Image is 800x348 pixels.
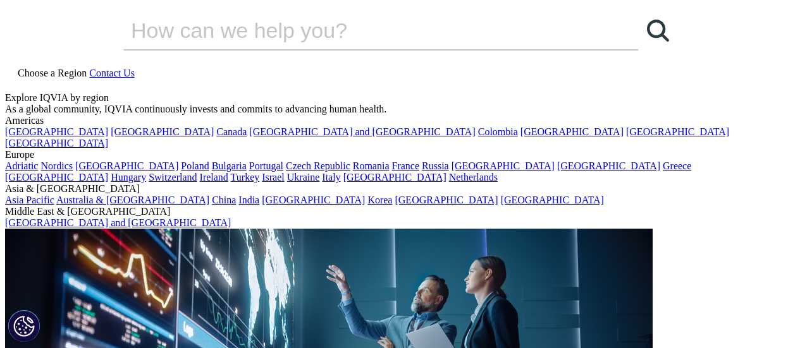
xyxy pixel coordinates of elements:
a: Ukraine [287,172,320,183]
a: Australia & [GEOGRAPHIC_DATA] [56,195,209,205]
a: [GEOGRAPHIC_DATA] [111,126,214,137]
a: Poland [181,160,209,171]
a: Search [639,11,677,49]
a: Italy [322,172,340,183]
a: France [392,160,420,171]
input: Search [123,11,603,49]
a: Greece [663,160,691,171]
a: [GEOGRAPHIC_DATA] [452,160,555,171]
a: Russia [422,160,449,171]
a: [GEOGRAPHIC_DATA] [395,195,498,205]
a: Hungary [111,172,146,183]
a: Czech Republic [286,160,350,171]
a: Ireland [200,172,228,183]
a: [GEOGRAPHIC_DATA] and [GEOGRAPHIC_DATA] [249,126,475,137]
a: [GEOGRAPHIC_DATA] [5,138,108,148]
a: [GEOGRAPHIC_DATA] [262,195,365,205]
div: Explore IQVIA by region [5,92,795,104]
a: Canada [216,126,247,137]
a: Colombia [478,126,518,137]
a: Israel [262,172,285,183]
a: Contact Us [89,68,135,78]
a: [GEOGRAPHIC_DATA] [626,126,729,137]
a: Romania [353,160,390,171]
a: Portugal [249,160,283,171]
a: [GEOGRAPHIC_DATA] [5,172,108,183]
a: [GEOGRAPHIC_DATA] [520,126,624,137]
a: [GEOGRAPHIC_DATA] [5,126,108,137]
a: Netherlands [449,172,498,183]
div: Asia & [GEOGRAPHIC_DATA] [5,183,795,195]
a: Korea [367,195,392,205]
button: Cookies Settings [8,310,40,342]
a: [GEOGRAPHIC_DATA] [75,160,178,171]
a: China [212,195,236,205]
a: Turkey [231,172,260,183]
div: As a global community, IQVIA continuously invests and commits to advancing human health. [5,104,795,115]
a: [GEOGRAPHIC_DATA] [501,195,604,205]
a: Adriatic [5,160,38,171]
div: Middle East & [GEOGRAPHIC_DATA] [5,206,795,217]
a: Bulgaria [212,160,247,171]
div: Americas [5,115,795,126]
a: Nordics [40,160,73,171]
a: Switzerland [149,172,197,183]
a: [GEOGRAPHIC_DATA] and [GEOGRAPHIC_DATA] [5,217,231,228]
a: Asia Pacific [5,195,54,205]
div: Europe [5,149,795,160]
a: India [238,195,259,205]
span: Choose a Region [18,68,87,78]
svg: Search [647,20,669,42]
a: [GEOGRAPHIC_DATA] [343,172,446,183]
a: [GEOGRAPHIC_DATA] [557,160,660,171]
